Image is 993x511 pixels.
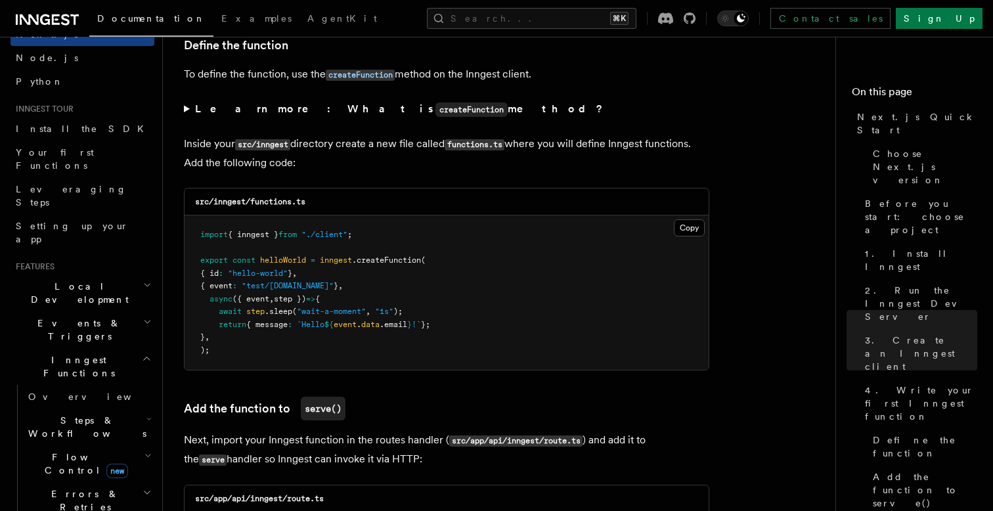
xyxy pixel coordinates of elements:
span: ( [292,307,297,316]
span: } [407,320,412,329]
a: Python [11,70,154,93]
a: Your first Functions [11,141,154,177]
a: 3. Create an Inngest client [860,328,977,378]
span: from [278,230,297,239]
span: } [288,269,292,278]
span: Documentation [97,13,206,24]
span: "wait-a-moment" [297,307,366,316]
a: Choose Next.js version [868,142,977,192]
span: Inngest Functions [11,353,142,380]
code: createFunction [435,102,508,117]
span: "hello-world" [228,269,288,278]
span: "./client" [301,230,347,239]
span: Next.js Quick Start [857,110,977,137]
span: : [219,269,223,278]
span: "1s" [375,307,393,316]
span: { event [200,281,232,290]
span: Features [11,261,55,272]
a: Define the function [868,428,977,465]
a: Examples [213,4,299,35]
span: = [311,255,315,265]
a: Documentation [89,4,213,37]
span: . [357,320,361,329]
a: createFunction [326,68,395,80]
span: , [269,294,274,303]
code: serve() [301,397,345,420]
span: async [210,294,232,303]
strong: Learn more: What is method? [195,102,606,115]
code: src/inngest [235,139,290,150]
code: serve [199,455,227,466]
kbd: ⌘K [610,12,629,25]
h4: On this page [852,84,977,105]
span: => [306,294,315,303]
span: 1. Install Inngest [865,247,977,273]
button: Local Development [11,275,154,311]
span: Add the function to serve() [873,470,977,510]
span: : [288,320,292,329]
span: Define the function [873,433,977,460]
span: , [292,269,297,278]
span: Local Development [11,280,143,306]
a: Node.js [11,46,154,70]
span: ( [421,255,426,265]
span: Examples [221,13,292,24]
button: Inngest Functions [11,348,154,385]
span: import [200,230,228,239]
span: step }) [274,294,306,303]
span: ; [347,230,352,239]
span: , [366,307,370,316]
span: Before you start: choose a project [865,197,977,236]
span: .email [380,320,407,329]
button: Steps & Workflows [23,409,154,445]
span: } [200,332,205,342]
summary: Learn more: What iscreateFunctionmethod? [184,100,709,119]
a: 2. Run the Inngest Dev Server [860,278,977,328]
span: step [246,307,265,316]
span: Your first Functions [16,147,94,171]
a: 4. Write your first Inngest function [860,378,977,428]
a: 1. Install Inngest [860,242,977,278]
span: Leveraging Steps [16,184,127,208]
span: Choose Next.js version [873,147,977,187]
span: !` [412,320,421,329]
p: To define the function, use the method on the Inngest client. [184,65,709,84]
span: ); [200,345,210,355]
code: src/app/api/inngest/route.ts [195,494,324,503]
span: return [219,320,246,329]
span: .sleep [265,307,292,316]
span: Python [16,76,64,87]
span: Overview [28,391,164,402]
span: 2. Run the Inngest Dev Server [865,284,977,323]
span: const [232,255,255,265]
a: Install the SDK [11,117,154,141]
span: await [219,307,242,316]
a: Define the function [184,36,288,55]
code: src/inngest/functions.ts [195,197,305,206]
span: Inngest tour [11,104,74,114]
a: Leveraging Steps [11,177,154,214]
span: { message [246,320,288,329]
a: Overview [23,385,154,409]
a: Setting up your app [11,214,154,251]
code: createFunction [326,70,395,81]
span: ${ [324,320,334,329]
span: { [315,294,320,303]
button: Toggle dark mode [717,11,749,26]
span: "test/[DOMAIN_NAME]" [242,281,334,290]
button: Flow Controlnew [23,445,154,482]
p: Inside your directory create a new file called where you will define Inngest functions. Add the f... [184,135,709,172]
span: ({ event [232,294,269,303]
span: { inngest } [228,230,278,239]
span: }; [421,320,430,329]
span: new [106,464,128,478]
button: Copy [674,219,705,236]
span: inngest [320,255,352,265]
span: 3. Create an Inngest client [865,334,977,373]
span: helloWorld [260,255,306,265]
span: event [334,320,357,329]
span: , [205,332,210,342]
span: ); [393,307,403,316]
span: 4. Write your first Inngest function [865,384,977,423]
span: Install the SDK [16,123,152,134]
